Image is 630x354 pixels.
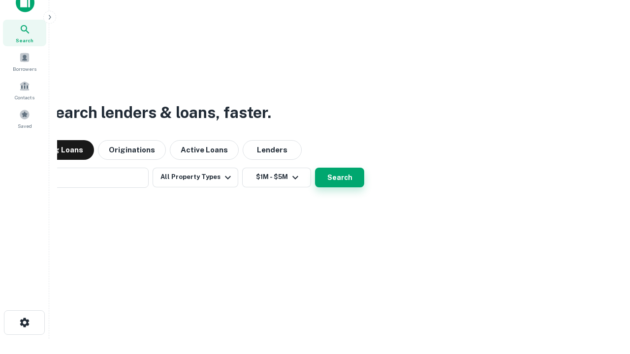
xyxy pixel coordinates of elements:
[3,105,46,132] a: Saved
[153,168,238,187] button: All Property Types
[16,36,33,44] span: Search
[98,140,166,160] button: Originations
[18,122,32,130] span: Saved
[581,275,630,323] iframe: Chat Widget
[315,168,364,187] button: Search
[242,168,311,187] button: $1M - $5M
[13,65,36,73] span: Borrowers
[3,77,46,103] a: Contacts
[170,140,239,160] button: Active Loans
[3,48,46,75] a: Borrowers
[243,140,302,160] button: Lenders
[15,93,34,101] span: Contacts
[45,101,271,124] h3: Search lenders & loans, faster.
[3,20,46,46] a: Search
